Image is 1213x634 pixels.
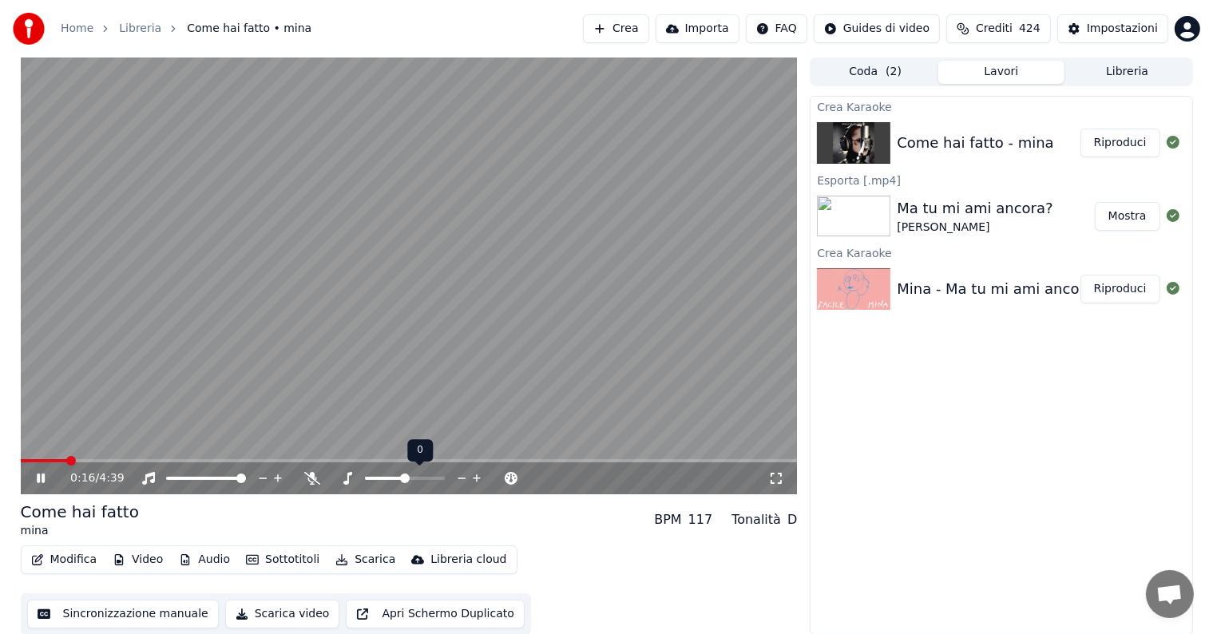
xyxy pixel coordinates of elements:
div: D [787,510,797,529]
a: Home [61,21,93,37]
span: 0:16 [70,470,95,486]
button: Crediti424 [946,14,1051,43]
div: Tonalità [731,510,781,529]
a: Libreria [119,21,161,37]
span: Come hai fatto • mina [187,21,311,37]
div: 0 [407,439,433,462]
nav: breadcrumb [61,21,311,37]
div: BPM [654,510,681,529]
span: Crediti [976,21,1013,37]
button: Modifica [25,549,104,571]
button: Riproduci [1080,129,1160,157]
div: mina [21,523,139,539]
button: Coda [812,61,938,84]
div: Come hai fatto - mina [897,132,1053,154]
div: [PERSON_NAME] [897,220,1052,236]
img: youka [13,13,45,45]
button: Importa [656,14,739,43]
div: Come hai fatto [21,501,139,523]
span: 4:39 [99,470,124,486]
div: 117 [688,510,713,529]
div: Esporta [.mp4] [811,170,1191,189]
span: 424 [1019,21,1041,37]
div: Libreria cloud [430,552,506,568]
button: Lavori [938,61,1064,84]
button: Video [106,549,169,571]
button: FAQ [746,14,807,43]
button: Riproduci [1080,275,1160,303]
button: Mostra [1095,202,1160,231]
button: Sottotitoli [240,549,326,571]
button: Guides di video [814,14,940,43]
div: Crea Karaoke [811,243,1191,262]
button: Audio [172,549,236,571]
button: Apri Schermo Duplicato [346,600,524,628]
span: ( 2 ) [886,64,902,80]
a: Aprire la chat [1146,570,1194,618]
div: Ma tu mi ami ancora? [897,197,1052,220]
button: Impostazioni [1057,14,1168,43]
div: Mina - Ma tu mi ami ancora? [897,278,1101,300]
div: / [70,470,109,486]
button: Sincronizzazione manuale [27,600,219,628]
button: Crea [583,14,648,43]
button: Libreria [1064,61,1191,84]
div: Crea Karaoke [811,97,1191,116]
button: Scarica video [225,600,340,628]
div: Impostazioni [1087,21,1158,37]
button: Scarica [329,549,402,571]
